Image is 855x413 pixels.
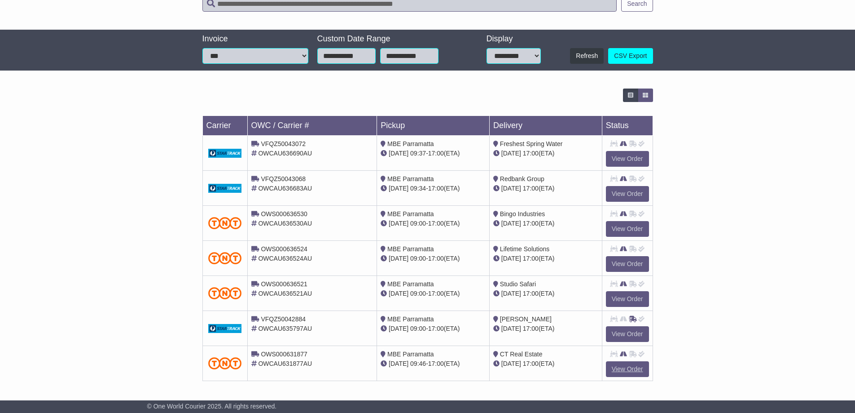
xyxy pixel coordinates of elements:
td: Status [602,116,653,136]
div: (ETA) [493,359,598,369]
span: 17:00 [523,360,539,367]
div: - (ETA) [381,324,486,333]
div: - (ETA) [381,254,486,263]
span: [DATE] [389,360,408,367]
span: OWCAU636521AU [258,290,312,297]
img: GetCarrierServiceDarkLogo [208,184,242,193]
img: GetCarrierServiceDarkLogo [208,324,242,333]
img: TNT_Domestic.png [208,287,242,299]
span: MBE Parramatta [387,175,434,182]
span: CT Real Estate [500,351,543,358]
span: 09:00 [410,325,426,332]
span: 17:00 [428,360,444,367]
span: OWCAU636690AU [258,150,312,157]
span: MBE Parramatta [387,315,434,323]
span: [DATE] [501,220,521,227]
span: OWS000631877 [261,351,307,358]
span: 17:00 [523,325,539,332]
div: (ETA) [493,149,598,158]
span: 17:00 [523,255,539,262]
a: View Order [606,291,649,307]
span: 17:00 [523,150,539,157]
a: View Order [606,361,649,377]
a: CSV Export [608,48,653,64]
span: 09:00 [410,220,426,227]
span: OWCAU636530AU [258,220,312,227]
span: 09:00 [410,290,426,297]
td: Carrier [202,116,247,136]
a: View Order [606,326,649,342]
span: Lifetime Solutions [500,245,550,253]
div: Invoice [202,34,308,44]
span: 17:00 [428,150,444,157]
img: GetCarrierServiceDarkLogo [208,149,242,158]
td: Pickup [377,116,490,136]
span: MBE Parramatta [387,280,434,288]
span: VFQZ50043068 [261,175,306,182]
td: OWC / Carrier # [247,116,377,136]
a: View Order [606,256,649,272]
span: Freshest Spring Water [500,140,563,147]
span: 17:00 [523,290,539,297]
img: TNT_Domestic.png [208,252,242,264]
div: Display [487,34,541,44]
div: (ETA) [493,254,598,263]
span: 17:00 [428,290,444,297]
div: - (ETA) [381,219,486,228]
span: 09:34 [410,185,426,192]
a: View Order [606,151,649,167]
span: [DATE] [389,255,408,262]
img: TNT_Domestic.png [208,217,242,229]
img: TNT_Domestic.png [208,357,242,369]
span: 17:00 [523,220,539,227]
span: OWCAU636683AU [258,185,312,192]
span: 09:37 [410,150,426,157]
div: (ETA) [493,324,598,333]
span: [DATE] [389,325,408,332]
span: [DATE] [501,150,521,157]
span: [DATE] [389,290,408,297]
div: - (ETA) [381,359,486,369]
span: OWCAU635797AU [258,325,312,332]
span: 17:00 [428,325,444,332]
button: Refresh [570,48,604,64]
span: 09:46 [410,360,426,367]
span: [DATE] [389,220,408,227]
span: 17:00 [523,185,539,192]
span: MBE Parramatta [387,351,434,358]
span: 17:00 [428,220,444,227]
span: [DATE] [501,290,521,297]
span: VFQZ50042884 [261,315,306,323]
div: - (ETA) [381,184,486,193]
span: Studio Safari [500,280,536,288]
span: [DATE] [501,325,521,332]
a: View Order [606,221,649,237]
span: MBE Parramatta [387,140,434,147]
span: [DATE] [389,150,408,157]
div: Custom Date Range [317,34,461,44]
div: (ETA) [493,289,598,298]
div: - (ETA) [381,149,486,158]
span: OWCAU636524AU [258,255,312,262]
span: [DATE] [501,185,521,192]
span: MBE Parramatta [387,210,434,218]
span: 09:00 [410,255,426,262]
span: © One World Courier 2025. All rights reserved. [147,403,277,410]
span: VFQZ50043072 [261,140,306,147]
span: Redbank Group [500,175,544,182]
span: OWCAU631877AU [258,360,312,367]
span: [DATE] [501,255,521,262]
div: (ETA) [493,184,598,193]
div: (ETA) [493,219,598,228]
span: OWS000636521 [261,280,307,288]
span: 17:00 [428,255,444,262]
td: Delivery [489,116,602,136]
span: Bingo Industries [500,210,545,218]
span: OWS000636524 [261,245,307,253]
span: [DATE] [389,185,408,192]
span: [PERSON_NAME] [500,315,552,323]
span: MBE Parramatta [387,245,434,253]
span: [DATE] [501,360,521,367]
a: View Order [606,186,649,202]
span: 17:00 [428,185,444,192]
